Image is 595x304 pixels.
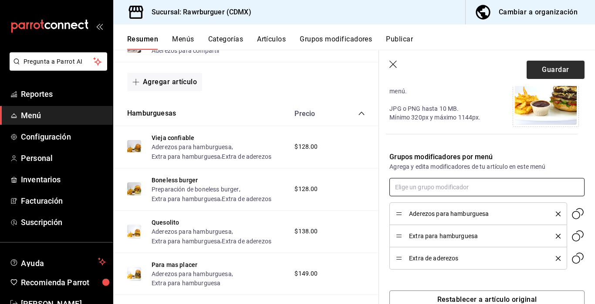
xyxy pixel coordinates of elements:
[386,35,413,50] button: Publicar
[294,269,318,278] span: $149.00
[152,143,232,151] button: Aderezos para hamburguesa
[21,152,106,164] span: Personal
[152,269,286,288] div: ,
[294,184,318,194] span: $128.00
[24,57,94,66] span: Pregunta a Parrot AI
[152,176,198,184] button: Boneless burger
[152,46,220,55] button: Aderezos para compartir
[10,52,107,71] button: Pregunta a Parrot AI
[21,277,106,288] span: Recomienda Parrot
[96,23,103,30] button: open_drawer_menu
[571,207,585,221] svg: Grupo modificador en esté menú
[222,237,271,246] button: Extra de aderezos
[127,140,141,154] img: Preview
[127,35,158,50] button: Resumen
[152,133,194,142] button: Vieja confiable
[21,195,106,207] span: Facturación
[152,185,239,194] button: Preparación de boneless burger
[300,35,372,50] button: Grupos modificadores
[6,63,107,72] a: Pregunta a Parrot AI
[172,35,194,50] button: Menús
[389,152,585,162] p: Grupos modificadores por menú
[515,63,577,125] img: Preview
[127,267,141,281] img: Preview
[389,78,497,122] p: Reemplaza la foto del artículo en este menú. JPG o PNG hasta 10 MB. Mínimo 320px y máximo 1144px.
[550,234,561,239] button: delete
[550,256,561,261] button: delete
[222,152,271,161] button: Extra de aderezos
[389,178,585,196] input: Elige un grupo modificador
[152,227,286,246] div: , ,
[286,109,341,118] div: Precio
[152,152,220,161] button: Extra para hamburguesa
[294,227,318,236] span: $138.00
[294,142,318,151] span: $128.00
[257,35,286,50] button: Artículos
[21,109,106,121] span: Menú
[499,6,578,18] div: Cambiar a organización
[409,255,542,261] span: Extra de aderezos
[152,195,220,203] button: Extra para hamburguesa
[21,174,106,185] span: Inventarios
[389,162,585,171] p: Agrega y edita modificadores de tu artículo en este menú
[21,88,106,100] span: Reportes
[127,73,202,91] button: Agregar artículo
[409,233,542,239] span: Extra para hamburguesa
[152,260,197,269] button: Para mas placer
[208,35,243,50] button: Categorías
[152,184,286,203] div: , ,
[152,237,220,246] button: Extra para hamburguesa
[127,109,176,119] button: Hamburguesas
[358,110,365,117] button: collapse-category-row
[527,61,585,79] button: Guardar
[145,7,251,17] h3: Sucursal: Rawrburguer (CDMX)
[571,229,585,243] svg: Grupo modificador en esté menú
[21,256,95,267] span: Ayuda
[152,279,220,287] button: Extra para hamburguesa
[152,270,232,278] button: Aderezos para hamburguesa
[550,212,561,216] button: delete
[21,131,106,143] span: Configuración
[152,218,179,227] button: Quesolito
[152,227,232,236] button: Aderezos para hamburguesa
[21,216,106,228] span: Suscripción
[409,211,542,217] span: Aderezos para hamburguesa
[127,182,141,196] img: Preview
[571,251,585,265] svg: Grupo modificador en esté menú
[222,195,271,203] button: Extra de aderezos
[152,142,286,161] div: , ,
[127,225,141,239] img: Preview
[127,35,595,50] div: navigation tabs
